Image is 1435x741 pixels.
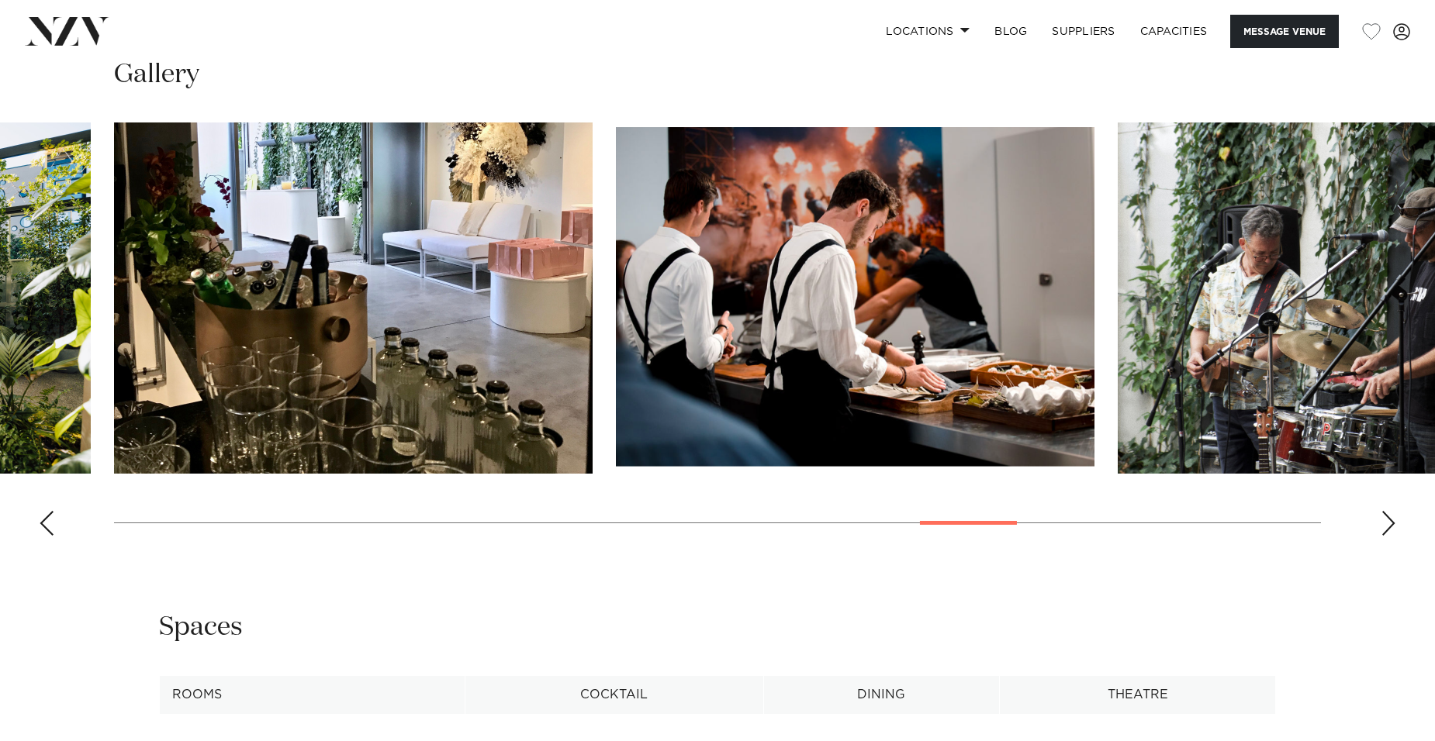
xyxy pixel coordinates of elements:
[982,15,1039,48] a: BLOG
[616,122,1094,474] swiper-slide: 22 / 30
[465,676,764,714] th: Cocktail
[1000,676,1276,714] th: Theatre
[873,15,982,48] a: Locations
[114,57,199,92] h2: Gallery
[1128,15,1220,48] a: Capacities
[25,17,109,45] img: nzv-logo.png
[114,122,593,474] swiper-slide: 21 / 30
[1230,15,1339,48] button: Message Venue
[763,676,999,714] th: Dining
[1039,15,1127,48] a: SUPPLIERS
[160,676,465,714] th: Rooms
[159,610,243,645] h2: Spaces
